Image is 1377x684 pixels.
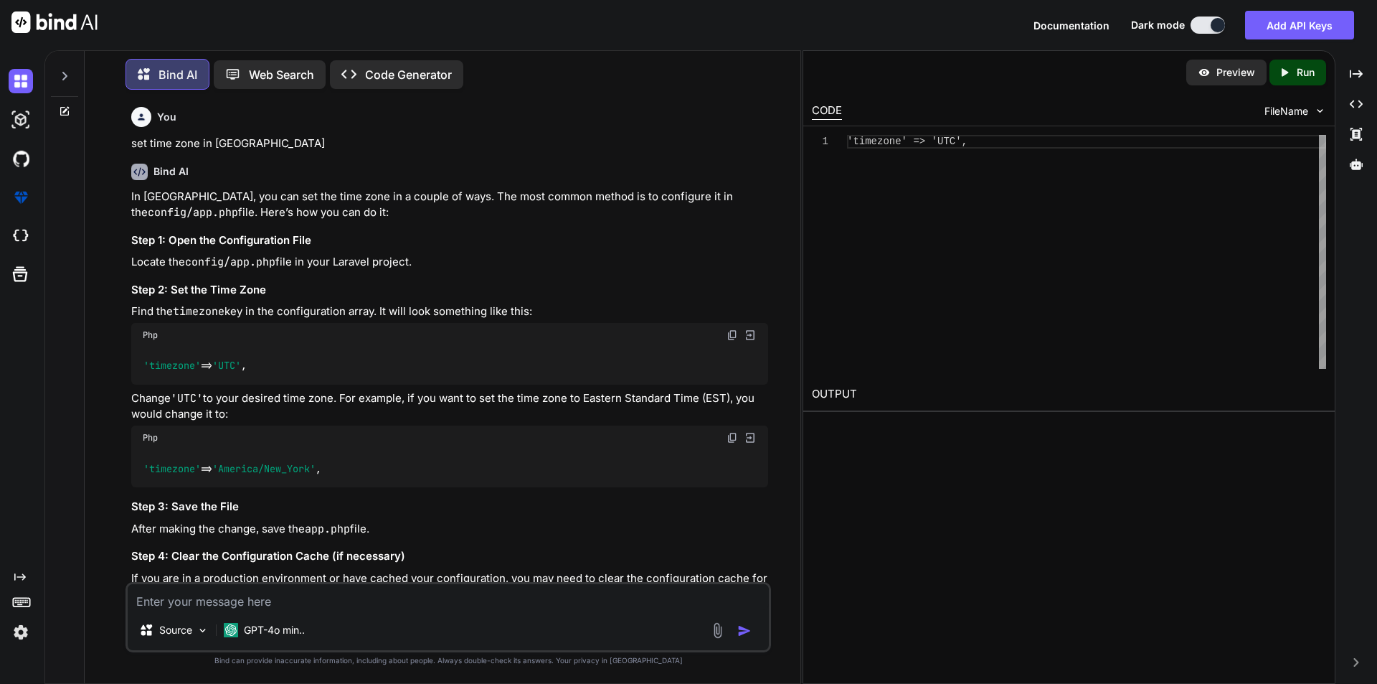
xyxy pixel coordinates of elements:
code: => , [143,358,248,373]
span: Dark mode [1131,18,1185,32]
img: settings [9,620,33,645]
div: 1 [812,135,828,149]
code: 'UTC' [171,391,203,406]
span: 'timezone' => 'UTC', [847,136,967,147]
img: attachment [709,622,726,639]
h2: OUTPUT [803,378,1335,411]
span: Php [143,432,158,444]
img: darkAi-studio [9,108,33,132]
p: Source [159,623,192,637]
div: CODE [812,103,842,120]
span: 'America/New_York' [212,462,316,475]
button: Documentation [1033,18,1109,33]
p: Bind AI [158,66,197,83]
p: Find the key in the configuration array. It will look something like this: [131,304,768,320]
code: config/app.php [148,205,238,220]
h3: Step 3: Save the File [131,499,768,515]
h6: Bind AI [153,164,189,179]
img: Bind AI [11,11,98,33]
span: 'timezone' [143,360,201,373]
span: 'timezone' [143,462,201,475]
h3: Step 1: Open the Configuration File [131,233,768,249]
span: Documentation [1033,19,1109,32]
p: Code Generator [365,66,452,83]
p: Change to your desired time zone. For example, if you want to set the time zone to Eastern Standa... [131,390,768,423]
img: Open in Browser [744,431,757,444]
p: If you are in a production environment or have cached your configuration, you may need to clear t... [131,571,768,603]
span: Php [143,329,158,341]
img: githubDark [9,146,33,171]
img: icon [737,624,752,638]
h3: Step 2: Set the Time Zone [131,282,768,299]
p: In [GEOGRAPHIC_DATA], you can set the time zone in a couple of ways. The most common method is to... [131,189,768,221]
span: FileName [1264,104,1308,118]
img: chevron down [1314,105,1326,117]
img: preview [1198,66,1211,79]
img: Open in Browser [744,329,757,342]
img: copy [727,329,738,341]
img: cloudideIcon [9,224,33,248]
code: config/app.php [185,255,275,269]
p: Bind can provide inaccurate information, including about people. Always double-check its answers.... [126,655,771,666]
p: Web Search [249,66,314,83]
p: GPT-4o min.. [244,623,305,637]
code: timezone [173,304,224,319]
img: copy [727,432,738,444]
code: app.php [305,522,350,536]
img: premium [9,185,33,210]
img: darkChat [9,69,33,93]
p: set time zone in [GEOGRAPHIC_DATA] [131,136,768,152]
span: 'UTC' [212,360,241,373]
h6: You [157,110,176,124]
button: Add API Keys [1245,11,1354,39]
code: => , [143,462,323,477]
h3: Step 4: Clear the Configuration Cache (if necessary) [131,548,768,565]
p: Preview [1216,65,1255,80]
img: GPT-4o mini [224,623,238,637]
p: Locate the file in your Laravel project. [131,254,768,271]
p: After making the change, save the file. [131,521,768,538]
img: Pick Models [197,624,209,637]
p: Run [1297,65,1315,80]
